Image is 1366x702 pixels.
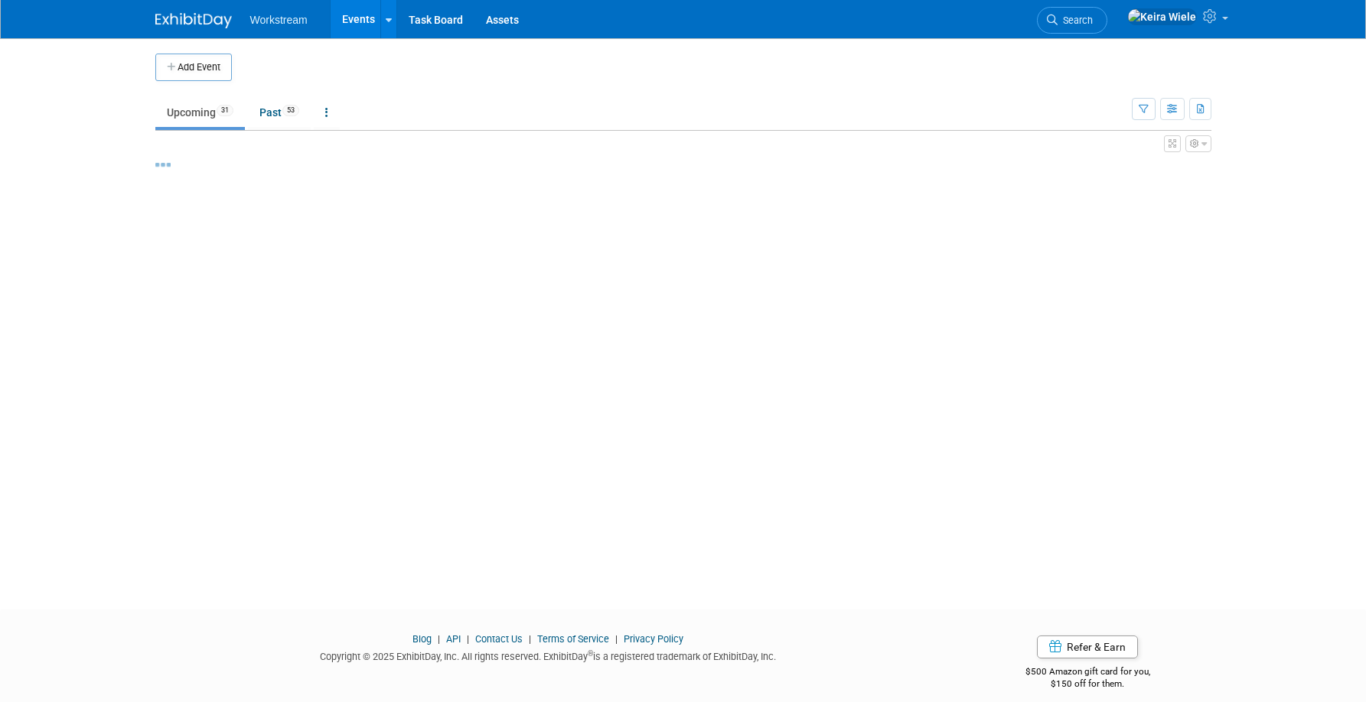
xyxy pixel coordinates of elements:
img: loading... [155,163,171,167]
span: Workstream [250,14,308,26]
a: Terms of Service [537,633,609,645]
span: | [611,633,621,645]
div: $500 Amazon gift card for you, [964,655,1211,691]
span: | [463,633,473,645]
a: Refer & Earn [1037,635,1138,658]
a: Upcoming31 [155,98,245,127]
div: $150 off for them. [964,678,1211,691]
a: Past53 [248,98,311,127]
sup: ® [588,649,593,658]
span: 53 [282,105,299,116]
a: Search [1037,7,1107,34]
button: Add Event [155,54,232,81]
span: | [434,633,444,645]
a: Privacy Policy [624,633,683,645]
div: Copyright © 2025 ExhibitDay, Inc. All rights reserved. ExhibitDay is a registered trademark of Ex... [155,646,942,664]
a: Contact Us [475,633,523,645]
span: 31 [217,105,233,116]
span: Search [1058,15,1093,26]
span: | [525,633,535,645]
img: ExhibitDay [155,13,232,28]
a: API [446,633,461,645]
img: Keira Wiele [1127,8,1197,25]
a: Blog [412,633,432,645]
